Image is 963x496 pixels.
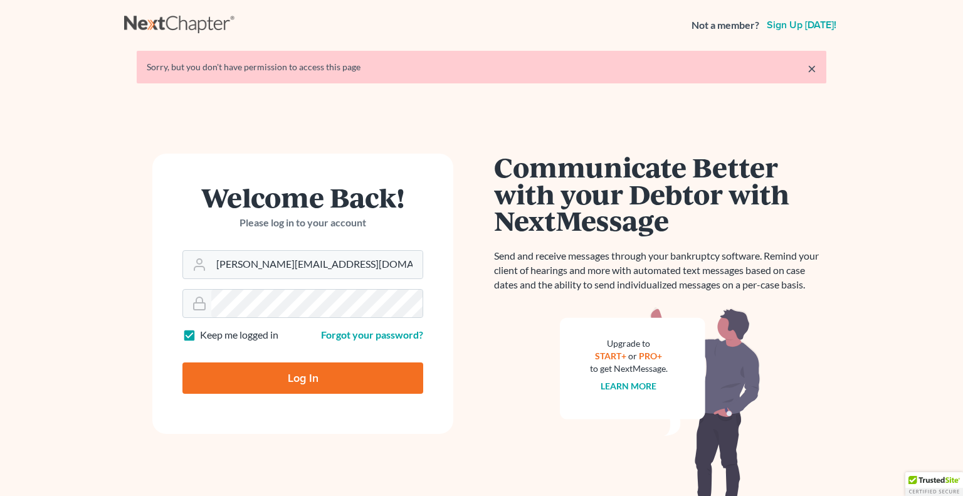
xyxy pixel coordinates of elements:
div: Upgrade to [590,337,668,350]
div: to get NextMessage. [590,362,668,375]
label: Keep me logged in [200,328,278,342]
a: Learn more [601,381,657,391]
strong: Not a member? [692,18,759,33]
a: START+ [596,351,627,361]
p: Send and receive messages through your bankruptcy software. Remind your client of hearings and mo... [494,249,826,292]
span: or [629,351,638,361]
a: × [808,61,816,76]
input: Log In [182,362,423,394]
h1: Communicate Better with your Debtor with NextMessage [494,154,826,234]
a: Sign up [DATE]! [764,20,839,30]
input: Email Address [211,251,423,278]
div: TrustedSite Certified [905,472,963,496]
div: Sorry, but you don't have permission to access this page [147,61,816,73]
h1: Welcome Back! [182,184,423,211]
a: PRO+ [639,351,663,361]
p: Please log in to your account [182,216,423,230]
a: Forgot your password? [321,329,423,340]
